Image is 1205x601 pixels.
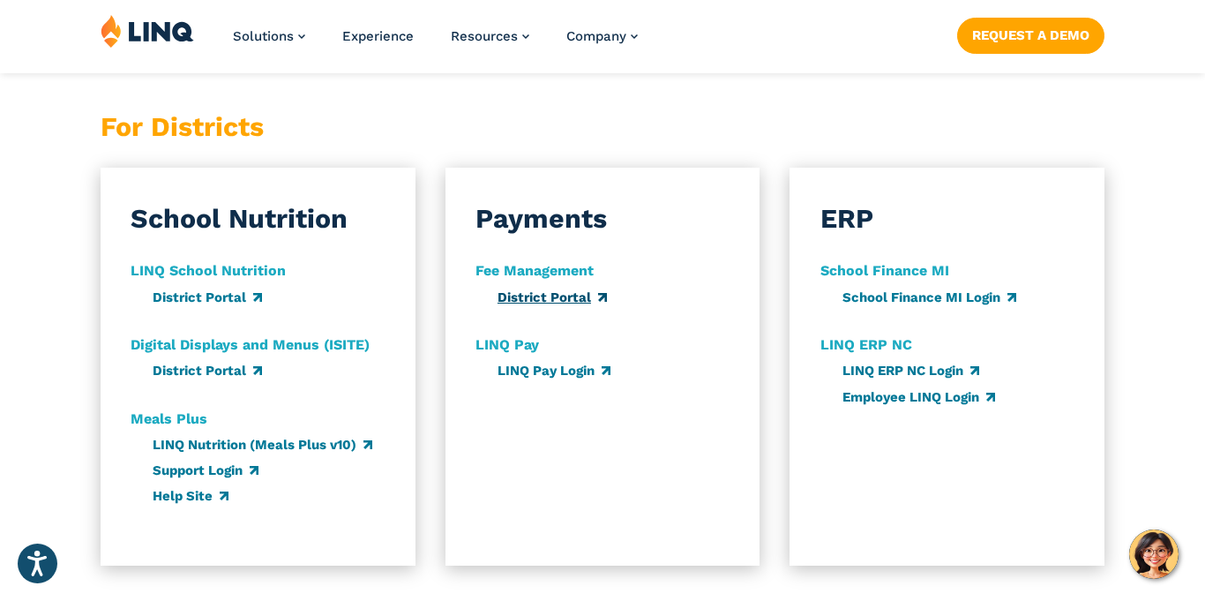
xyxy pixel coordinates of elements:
strong: LINQ Pay [475,336,539,353]
h3: Payments [475,199,607,237]
strong: Fee Management [475,262,594,279]
strong: LINQ ERP NC [820,336,912,353]
nav: Primary Navigation [233,14,638,72]
a: School Finance MI Login [842,289,1016,305]
a: Help Site [153,488,228,504]
strong: School Finance MI [820,262,949,279]
a: LINQ ERP NC Login [842,363,979,379]
span: Solutions [233,28,294,44]
button: Hello, have a question? Let’s chat. [1129,530,1179,579]
span: Company [566,28,626,44]
a: Experience [342,28,414,44]
a: District Portal [153,363,262,379]
a: Resources [451,28,529,44]
a: Company [566,28,638,44]
a: Request a Demo [957,18,1104,53]
strong: Digital Displays and Menus (ISITE) [131,336,370,353]
h3: School Nutrition [131,199,348,237]
a: Employee LINQ Login [842,389,995,405]
img: LINQ | K‑12 Software [101,14,194,48]
strong: Meals Plus [131,410,207,427]
span: Resources [451,28,518,44]
a: LINQ Nutrition (Meals Plus v10) [153,437,372,453]
a: Support Login [153,462,258,478]
nav: Button Navigation [957,14,1104,53]
a: District Portal [498,289,607,305]
a: Solutions [233,28,305,44]
h3: ERP [820,199,873,237]
a: District Portal [153,289,262,305]
h3: For Districts [101,108,415,146]
strong: LINQ School Nutrition [131,262,286,279]
a: LINQ Pay Login [498,363,610,379]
